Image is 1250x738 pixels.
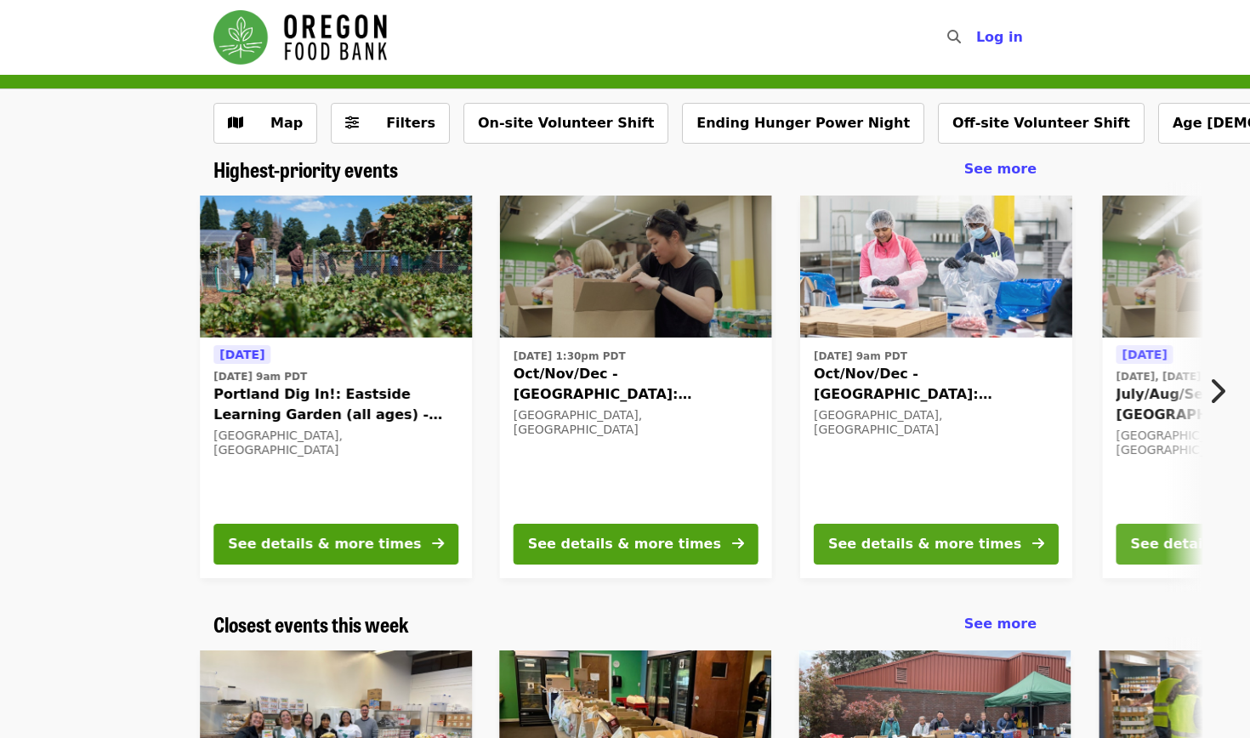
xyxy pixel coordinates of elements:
[200,612,1050,637] div: Closest events this week
[500,196,772,578] a: See details for "Oct/Nov/Dec - Portland: Repack/Sort (age 8+)"
[938,103,1145,144] button: Off-site Volunteer Shift
[228,115,243,131] i: map icon
[1194,367,1250,415] button: Next item
[213,612,409,637] a: Closest events this week
[386,115,435,131] span: Filters
[500,196,772,338] img: Oct/Nov/Dec - Portland: Repack/Sort (age 8+) organized by Oregon Food Bank
[213,429,458,457] div: [GEOGRAPHIC_DATA], [GEOGRAPHIC_DATA]
[976,29,1023,45] span: Log in
[732,536,744,552] i: arrow-right icon
[331,103,450,144] button: Filters (0 selected)
[213,384,458,425] span: Portland Dig In!: Eastside Learning Garden (all ages) - Aug/Sept/Oct
[971,17,985,58] input: Search
[1122,348,1167,361] span: [DATE]
[219,348,264,361] span: [DATE]
[213,103,317,144] button: Show map view
[964,161,1037,177] span: See more
[200,196,472,578] a: See details for "Portland Dig In!: Eastside Learning Garden (all ages) - Aug/Sept/Oct"
[213,10,387,65] img: Oregon Food Bank - Home
[964,159,1037,179] a: See more
[200,196,472,338] img: Portland Dig In!: Eastside Learning Garden (all ages) - Aug/Sept/Oct organized by Oregon Food Bank
[228,534,421,554] div: See details & more times
[345,115,359,131] i: sliders-h icon
[828,534,1021,554] div: See details & more times
[213,157,398,182] a: Highest-priority events
[213,369,307,384] time: [DATE] 9am PDT
[432,536,444,552] i: arrow-right icon
[800,196,1072,338] img: Oct/Nov/Dec - Beaverton: Repack/Sort (age 10+) organized by Oregon Food Bank
[814,349,907,364] time: [DATE] 9am PDT
[270,115,303,131] span: Map
[514,349,626,364] time: [DATE] 1:30pm PDT
[964,616,1037,632] span: See more
[514,364,759,405] span: Oct/Nov/Dec - [GEOGRAPHIC_DATA]: Repack/Sort (age [DEMOGRAPHIC_DATA]+)
[1032,536,1044,552] i: arrow-right icon
[964,614,1037,634] a: See more
[682,103,924,144] button: Ending Hunger Power Night
[814,524,1059,565] button: See details & more times
[1208,375,1225,407] i: chevron-right icon
[213,609,409,639] span: Closest events this week
[963,20,1037,54] button: Log in
[814,408,1059,437] div: [GEOGRAPHIC_DATA], [GEOGRAPHIC_DATA]
[514,408,759,437] div: [GEOGRAPHIC_DATA], [GEOGRAPHIC_DATA]
[800,196,1072,578] a: See details for "Oct/Nov/Dec - Beaverton: Repack/Sort (age 10+)"
[213,154,398,184] span: Highest-priority events
[200,157,1050,182] div: Highest-priority events
[528,534,721,554] div: See details & more times
[814,364,1059,405] span: Oct/Nov/Dec - [GEOGRAPHIC_DATA]: Repack/Sort (age [DEMOGRAPHIC_DATA]+)
[947,29,961,45] i: search icon
[213,524,458,565] button: See details & more times
[514,524,759,565] button: See details & more times
[463,103,668,144] button: On-site Volunteer Shift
